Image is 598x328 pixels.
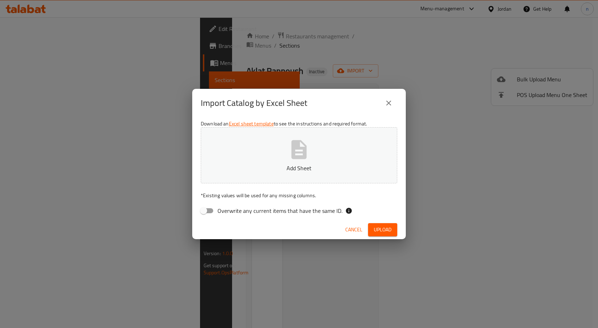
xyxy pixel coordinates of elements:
[345,207,352,214] svg: If the overwrite option isn't selected, then the items that match an existing ID will be ignored ...
[374,225,392,234] span: Upload
[380,95,397,112] button: close
[201,127,397,183] button: Add Sheet
[229,119,274,128] a: Excel sheet template
[212,164,386,172] p: Add Sheet
[368,223,397,236] button: Upload
[217,206,342,215] span: Overwrite any current items that have the same ID.
[201,192,397,199] p: Existing values will be used for any missing columns.
[192,117,406,220] div: Download an to see the instructions and required format.
[201,97,307,109] h2: Import Catalog by Excel Sheet
[345,225,362,234] span: Cancel
[342,223,365,236] button: Cancel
